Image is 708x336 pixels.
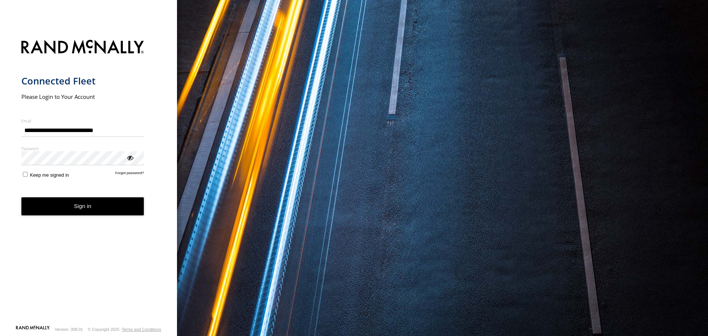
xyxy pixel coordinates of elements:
h2: Please Login to Your Account [21,93,144,100]
div: ViewPassword [126,154,133,161]
input: Keep me signed in [23,172,28,177]
a: Forgot password? [115,171,144,178]
form: main [21,35,156,325]
img: Rand McNally [21,38,144,57]
a: Terms and Conditions [122,327,161,332]
button: Sign in [21,197,144,215]
a: Visit our Website [16,326,50,333]
h1: Connected Fleet [21,75,144,87]
span: Keep me signed in [30,172,69,178]
label: Password [21,146,144,151]
div: Version: 308.01 [55,327,83,332]
div: © Copyright 2025 - [88,327,161,332]
label: Email [21,118,144,124]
